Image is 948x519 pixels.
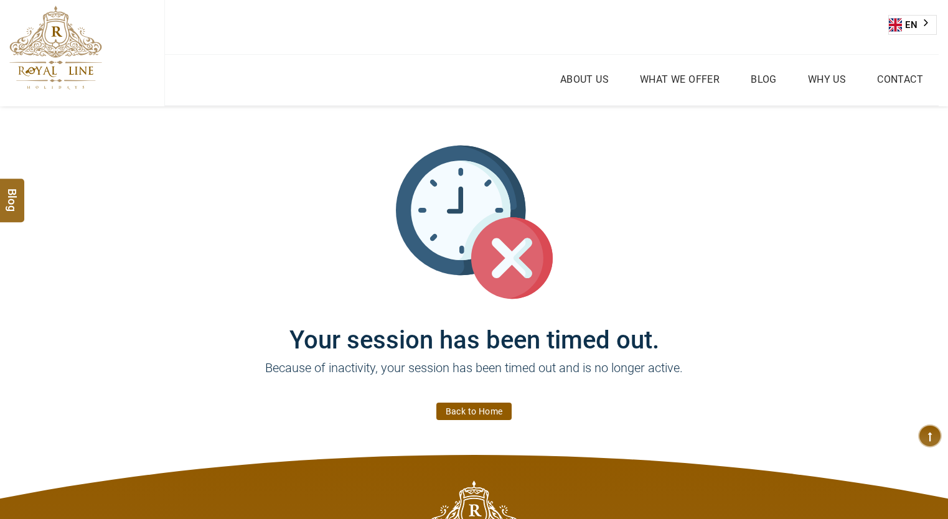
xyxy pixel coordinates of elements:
[396,144,553,301] img: session_time_out.svg
[4,189,21,199] span: Blog
[748,70,780,88] a: Blog
[9,6,102,90] img: The Royal Line Holidays
[805,70,849,88] a: Why Us
[637,70,723,88] a: What we Offer
[101,301,848,355] h1: Your session has been timed out.
[889,16,936,34] a: EN
[874,70,926,88] a: Contact
[888,15,937,35] aside: Language selected: English
[557,70,612,88] a: About Us
[436,403,512,420] a: Back to Home
[888,15,937,35] div: Language
[101,358,848,396] p: Because of inactivity, your session has been timed out and is no longer active.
